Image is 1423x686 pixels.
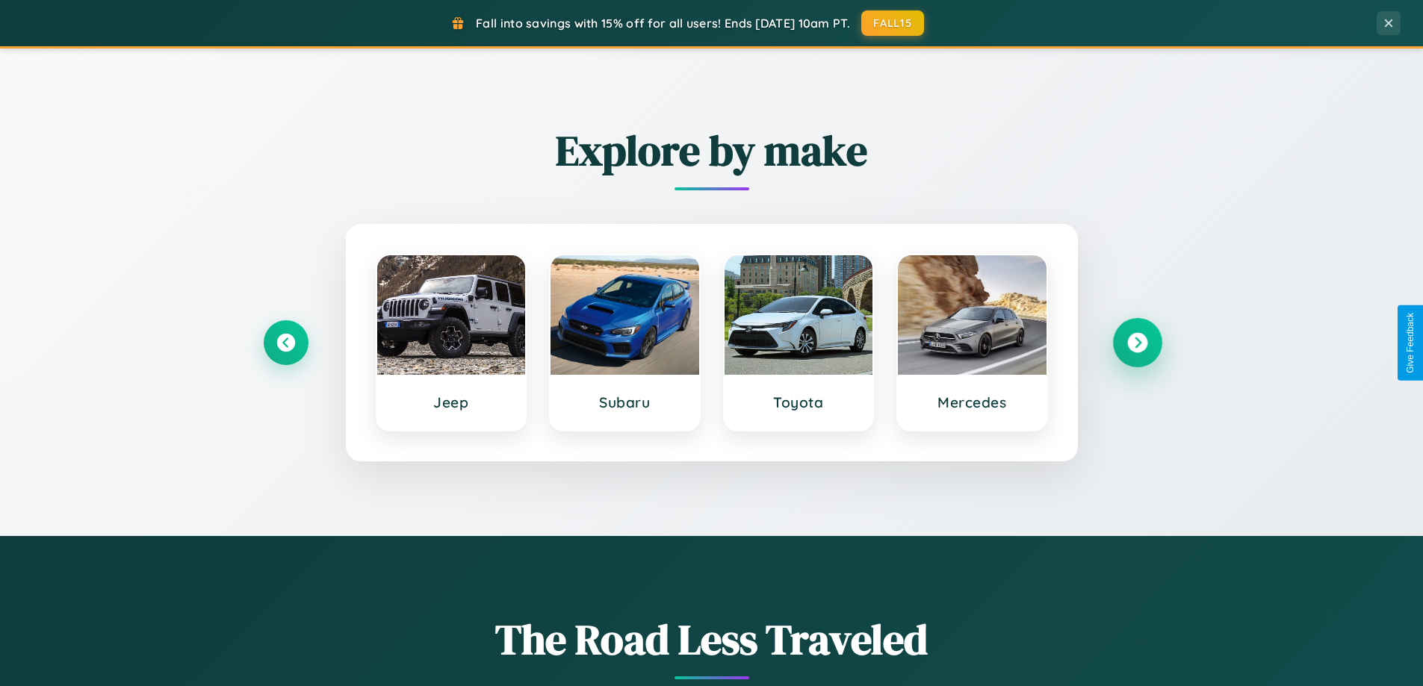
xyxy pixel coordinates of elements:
[264,611,1160,668] h1: The Road Less Traveled
[1405,313,1416,373] div: Give Feedback
[264,122,1160,179] h2: Explore by make
[476,16,850,31] span: Fall into savings with 15% off for all users! Ends [DATE] 10am PT.
[861,10,924,36] button: FALL15
[913,393,1032,411] h3: Mercedes
[740,393,858,411] h3: Toyota
[392,393,511,411] h3: Jeep
[565,393,684,411] h3: Subaru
